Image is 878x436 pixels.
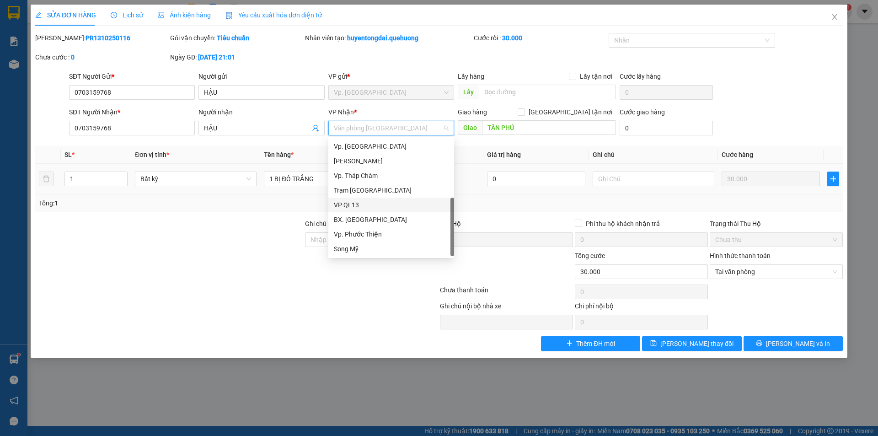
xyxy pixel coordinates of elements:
[305,33,472,43] div: Nhân viên tạo:
[334,215,449,225] div: BX. [GEOGRAPHIC_DATA]
[39,172,54,186] button: delete
[334,229,449,239] div: Vp. Phước Thiện
[135,151,169,158] span: Đơn vị tính
[334,171,449,181] div: Vp. Tháp Chàm
[71,54,75,61] b: 0
[756,340,762,347] span: printer
[35,12,42,18] span: edit
[328,108,354,116] span: VP Nhận
[158,11,211,19] span: Ảnh kiện hàng
[439,285,574,301] div: Chưa thanh toán
[111,12,117,18] span: clock-circle
[822,5,847,30] button: Close
[86,34,130,42] b: PR1310250116
[642,336,741,351] button: save[PERSON_NAME] thay đổi
[334,185,449,195] div: Trạm [GEOGRAPHIC_DATA]
[541,336,640,351] button: plusThêm ĐH mới
[69,107,195,117] div: SĐT Người Nhận
[198,107,324,117] div: Người nhận
[217,34,249,42] b: Tiêu chuẩn
[328,154,454,168] div: An Dương Vương
[59,13,88,88] b: Biên nhận gởi hàng hóa
[334,86,449,99] span: Vp. Phan Rang
[766,339,830,349] span: [PERSON_NAME] và In
[35,11,96,19] span: SỬA ĐƠN HÀNG
[225,11,322,19] span: Yêu cầu xuất hóa đơn điện tử
[328,227,454,242] div: Vp. Phước Thiện
[170,52,303,62] div: Ngày GD:
[582,219,664,229] span: Phí thu hộ khách nhận trả
[35,33,168,43] div: [PERSON_NAME]:
[589,146,718,164] th: Ghi chú
[334,200,449,210] div: VP QL13
[710,252,771,259] label: Hình thức thanh toán
[334,156,449,166] div: [PERSON_NAME]
[722,151,753,158] span: Cước hàng
[827,172,839,186] button: plus
[35,52,168,62] div: Chưa cước :
[479,85,616,99] input: Dọc đường
[576,71,616,81] span: Lấy tận nơi
[264,172,385,186] input: VD: Bàn, Ghế
[458,108,487,116] span: Giao hàng
[620,73,661,80] label: Cước lấy hàng
[487,151,521,158] span: Giá trị hàng
[458,120,482,135] span: Giao
[334,244,449,254] div: Song Mỹ
[710,219,843,229] div: Trạng thái Thu Hộ
[474,33,607,43] div: Cước rồi :
[525,107,616,117] span: [GEOGRAPHIC_DATA] tận nơi
[158,12,164,18] span: picture
[458,73,484,80] span: Lấy hàng
[328,139,454,154] div: Vp. Đà Lạt
[328,71,454,81] div: VP gửi
[502,34,522,42] b: 30.000
[328,198,454,212] div: VP QL13
[715,233,837,247] span: Chưa thu
[458,85,479,99] span: Lấy
[744,336,843,351] button: printer[PERSON_NAME] và In
[264,151,294,158] span: Tên hàng
[831,13,838,21] span: close
[650,340,657,347] span: save
[828,175,839,183] span: plus
[620,108,665,116] label: Cước giao hàng
[328,183,454,198] div: Trạm Ninh Hải
[566,340,573,347] span: plus
[198,54,235,61] b: [DATE] 21:01
[440,220,461,227] span: Thu Hộ
[620,121,713,135] input: Cước giao hàng
[39,198,339,208] div: Tổng: 1
[620,85,713,100] input: Cước lấy hàng
[347,34,418,42] b: huyentongdai.quehuong
[482,120,616,135] input: Dọc đường
[140,172,251,186] span: Bất kỳ
[225,12,233,19] img: icon
[334,141,449,151] div: Vp. [GEOGRAPHIC_DATA]
[11,59,50,102] b: An Anh Limousine
[593,172,714,186] input: Ghi Chú
[69,71,195,81] div: SĐT Người Gửi
[64,151,72,158] span: SL
[722,172,820,186] input: 0
[328,242,454,256] div: Song Mỹ
[575,301,708,315] div: Chi phí nội bộ
[328,212,454,227] div: BX. Ninh Sơn
[440,301,573,315] div: Ghi chú nội bộ nhà xe
[334,121,449,135] span: Văn phòng Tân Phú
[576,339,615,349] span: Thêm ĐH mới
[660,339,733,349] span: [PERSON_NAME] thay đổi
[715,265,837,279] span: Tại văn phòng
[312,124,319,132] span: user-add
[328,168,454,183] div: Vp. Tháp Chàm
[305,220,355,227] label: Ghi chú đơn hàng
[198,71,324,81] div: Người gửi
[170,33,303,43] div: Gói vận chuyển:
[111,11,143,19] span: Lịch sử
[305,232,438,247] input: Ghi chú đơn hàng
[575,252,605,259] span: Tổng cước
